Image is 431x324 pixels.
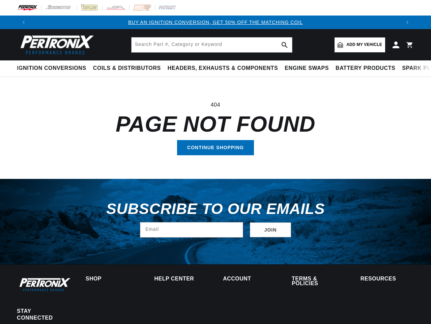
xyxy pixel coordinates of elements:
[132,37,292,52] input: Search Part #, Category or Keyword
[223,276,277,281] summary: Account
[335,37,385,52] a: Add my vehicle
[30,19,401,26] div: 1 of 3
[281,60,332,76] summary: Engine Swaps
[86,276,139,281] summary: Shop
[277,37,292,52] button: search button
[17,65,86,72] span: Ignition Conversions
[336,65,395,72] span: Battery Products
[292,276,345,286] summary: Terms & policies
[128,20,303,25] a: BUY AN IGNITION CONVERSION, GET 50% OFF THE MATCHING COIL
[177,140,254,155] a: Continue shopping
[90,60,164,76] summary: Coils & Distributors
[361,276,414,281] summary: Resources
[168,65,278,72] span: Headers, Exhausts & Components
[17,16,30,29] button: Translation missing: en.sections.announcements.previous_announcement
[285,65,329,72] span: Engine Swaps
[332,60,399,76] summary: Battery Products
[17,115,414,133] h1: Page not found
[93,65,161,72] span: Coils & Distributors
[17,308,64,322] p: Stay Connected
[17,33,94,56] img: Pertronix
[17,276,71,293] img: Pertronix
[17,60,90,76] summary: Ignition Conversions
[164,60,281,76] summary: Headers, Exhausts & Components
[140,222,243,237] input: Email
[106,202,325,215] h3: Subscribe to our emails
[17,101,414,109] p: 404
[154,276,208,281] summary: Help Center
[401,16,414,29] button: Translation missing: en.sections.announcements.next_announcement
[346,42,382,48] span: Add my vehicle
[250,222,291,238] button: Subscribe
[30,19,401,26] div: Announcement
